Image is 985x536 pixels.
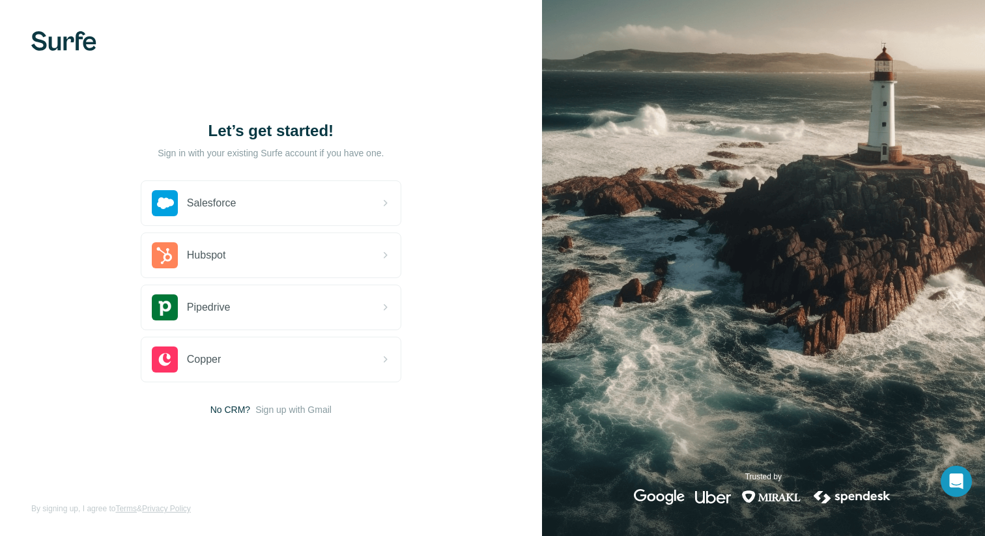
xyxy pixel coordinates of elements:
[152,190,178,216] img: salesforce's logo
[812,489,892,505] img: spendesk's logo
[141,120,401,141] h1: Let’s get started!
[158,147,384,160] p: Sign in with your existing Surfe account if you have one.
[152,346,178,373] img: copper's logo
[941,466,972,497] div: Open Intercom Messenger
[152,294,178,320] img: pipedrive's logo
[187,300,231,315] span: Pipedrive
[152,242,178,268] img: hubspot's logo
[210,403,250,416] span: No CRM?
[187,195,236,211] span: Salesforce
[115,504,137,513] a: Terms
[142,504,191,513] a: Privacy Policy
[187,247,226,263] span: Hubspot
[741,489,801,505] img: mirakl's logo
[634,489,685,505] img: google's logo
[187,352,221,367] span: Copper
[255,403,332,416] button: Sign up with Gmail
[31,31,96,51] img: Surfe's logo
[695,489,731,505] img: uber's logo
[31,503,191,515] span: By signing up, I agree to &
[745,471,782,483] p: Trusted by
